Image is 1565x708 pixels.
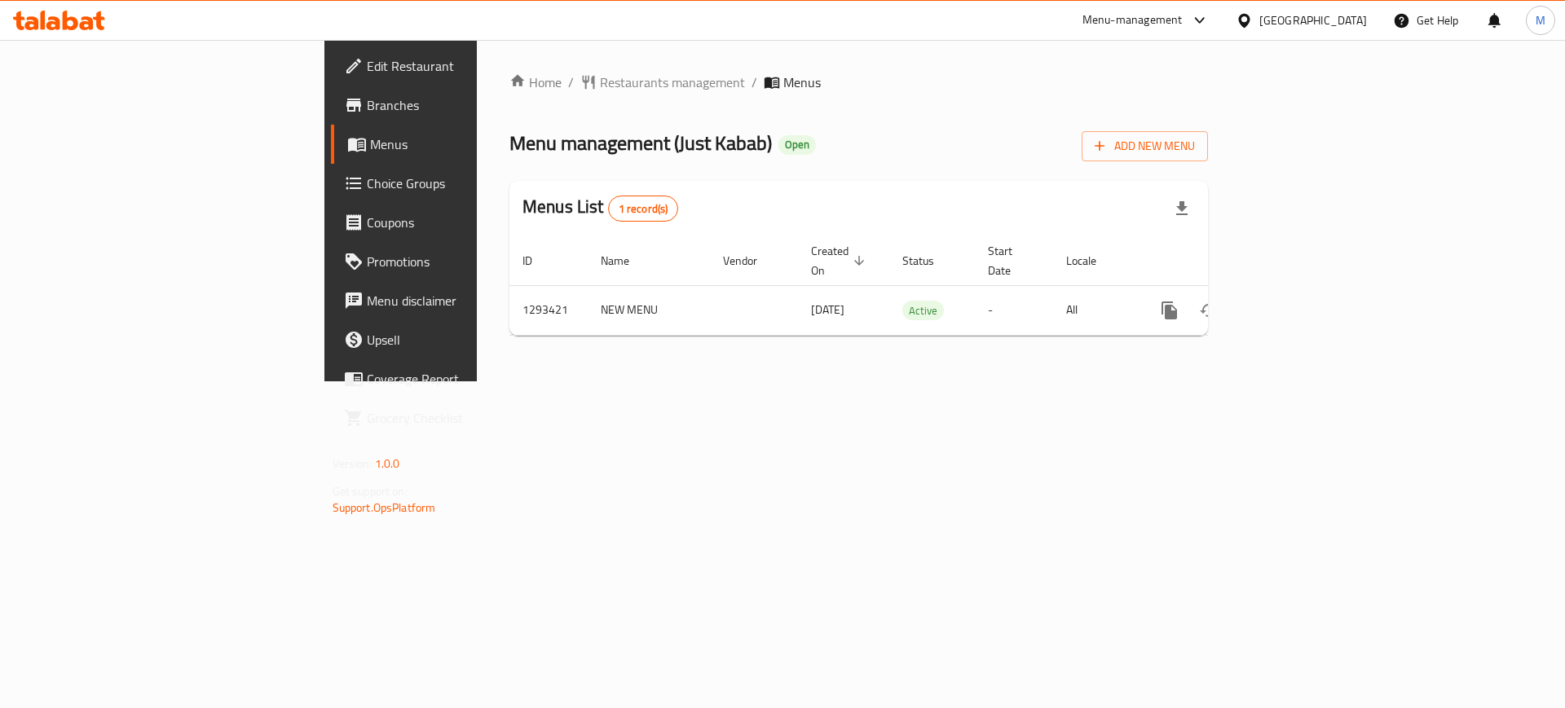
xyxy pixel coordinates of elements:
[375,453,400,474] span: 1.0.0
[331,125,586,164] a: Menus
[367,330,573,350] span: Upsell
[367,174,573,193] span: Choice Groups
[1137,236,1320,286] th: Actions
[902,251,955,270] span: Status
[331,164,586,203] a: Choice Groups
[509,236,1320,336] table: enhanced table
[333,497,436,518] a: Support.OpsPlatform
[902,301,944,320] span: Active
[902,301,944,320] div: Active
[609,201,678,217] span: 1 record(s)
[1150,291,1189,330] button: more
[331,320,586,359] a: Upsell
[1095,136,1195,156] span: Add New Menu
[331,359,586,398] a: Coverage Report
[988,241,1034,280] span: Start Date
[331,281,586,320] a: Menu disclaimer
[778,135,816,155] div: Open
[580,73,745,92] a: Restaurants management
[509,73,1208,92] nav: breadcrumb
[331,203,586,242] a: Coupons
[367,95,573,115] span: Branches
[1162,189,1201,228] div: Export file
[600,73,745,92] span: Restaurants management
[509,125,772,161] span: Menu management ( Just Kabab )
[752,73,757,92] li: /
[367,252,573,271] span: Promotions
[1259,11,1367,29] div: [GEOGRAPHIC_DATA]
[333,453,373,474] span: Version:
[522,251,553,270] span: ID
[522,195,678,222] h2: Menus List
[975,285,1053,335] td: -
[811,299,844,320] span: [DATE]
[1189,291,1228,330] button: Change Status
[1082,11,1183,30] div: Menu-management
[331,398,586,438] a: Grocery Checklist
[333,481,408,502] span: Get support on:
[331,86,586,125] a: Branches
[1082,131,1208,161] button: Add New Menu
[331,242,586,281] a: Promotions
[367,56,573,76] span: Edit Restaurant
[331,46,586,86] a: Edit Restaurant
[601,251,650,270] span: Name
[370,134,573,154] span: Menus
[367,213,573,232] span: Coupons
[783,73,821,92] span: Menus
[367,291,573,310] span: Menu disclaimer
[723,251,778,270] span: Vendor
[1053,285,1137,335] td: All
[1066,251,1118,270] span: Locale
[1536,11,1545,29] span: M
[367,408,573,428] span: Grocery Checklist
[367,369,573,389] span: Coverage Report
[778,138,816,152] span: Open
[588,285,710,335] td: NEW MENU
[811,241,870,280] span: Created On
